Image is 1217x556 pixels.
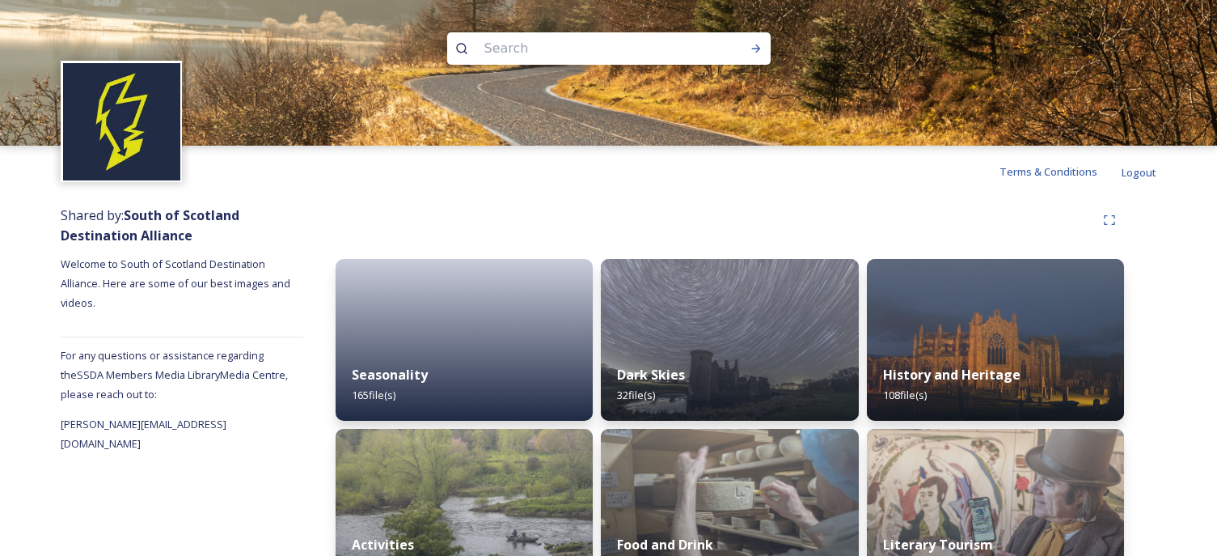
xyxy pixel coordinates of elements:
img: b65d27b9eb2aad19d35ff1204ff490808f2250e448bcf3d8b5219e3a5f94aac3.jpg [601,259,858,421]
span: Logout [1122,165,1156,180]
span: 32 file(s) [617,388,655,402]
span: Welcome to South of Scotland Destination Alliance. Here are some of our best images and videos. [61,257,293,310]
span: Terms & Conditions [999,164,1097,179]
strong: South of Scotland Destination Alliance [61,206,239,244]
strong: Dark Skies [617,366,685,384]
span: 108 file(s) [883,388,927,402]
span: [PERSON_NAME][EMAIL_ADDRESS][DOMAIN_NAME] [61,417,226,451]
span: 165 file(s) [352,388,395,402]
span: Shared by: [61,206,239,244]
strong: Food and Drink [617,536,713,554]
strong: Literary Tourism [883,536,993,554]
strong: History and Heritage [883,366,1021,384]
strong: Seasonality [352,366,428,384]
img: Melrose_Abbey_At_Dusk_B0012872-Pano.jpg [867,259,1124,421]
input: Search [476,31,698,66]
span: For any questions or assistance regarding the SSDA Members Media Library Media Centre, please rea... [61,348,288,401]
a: Terms & Conditions [999,162,1122,181]
img: images.jpeg [63,63,180,180]
strong: Activities [352,536,414,554]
